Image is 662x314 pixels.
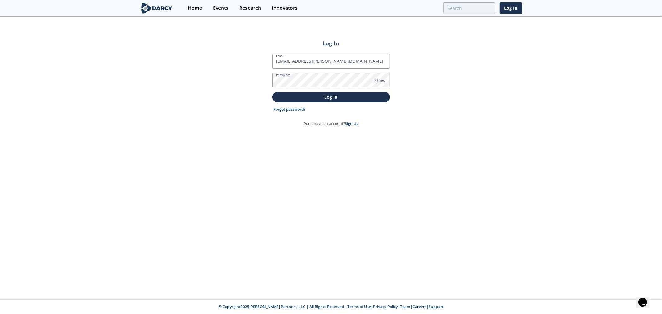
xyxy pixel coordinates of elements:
a: Terms of Use [347,304,371,309]
div: Innovators [272,6,298,11]
div: Home [188,6,202,11]
iframe: chat widget [636,289,656,308]
div: Events [213,6,228,11]
a: Support [429,304,444,309]
a: Privacy Policy [373,304,398,309]
p: © Copyright 2025 [PERSON_NAME] Partners, LLC | All Rights Reserved | | | | | [101,304,561,310]
button: Log In [272,92,390,102]
p: Log In [277,94,385,100]
div: Research [239,6,261,11]
h2: Log In [272,39,390,47]
label: Password [276,73,291,78]
label: Email [276,53,285,58]
img: logo-wide.svg [140,3,174,14]
input: Advanced Search [443,2,495,14]
a: Forgot password? [273,107,306,112]
a: Team [400,304,410,309]
a: Sign Up [345,121,359,126]
a: Careers [412,304,426,309]
span: Show [375,77,386,84]
a: Log In [500,2,522,14]
p: Don't have an account? [303,121,359,127]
